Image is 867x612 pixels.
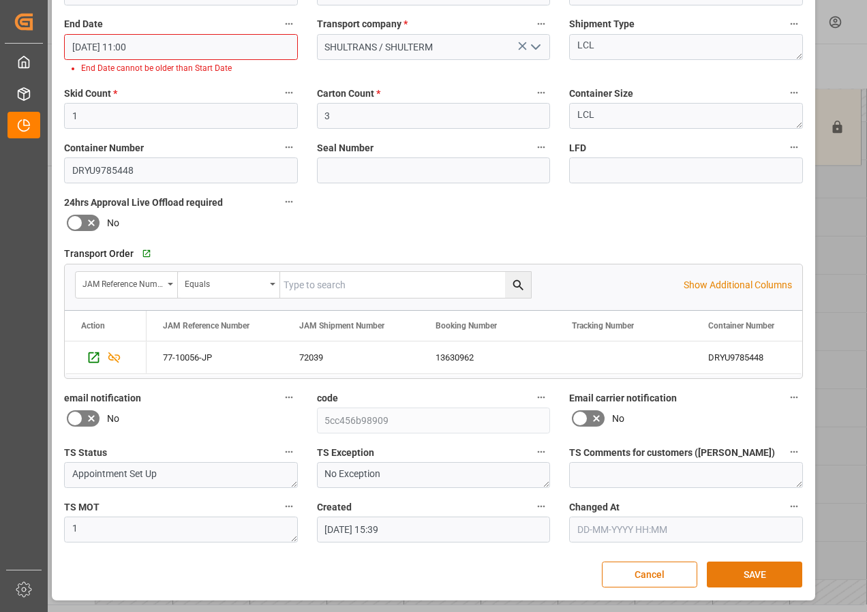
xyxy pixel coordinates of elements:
span: code [317,391,338,406]
button: code [532,388,550,406]
span: Carton Count [317,87,380,101]
span: LFD [569,141,586,155]
span: email notification [64,391,141,406]
span: Container Number [708,321,774,331]
textarea: LCL [569,34,803,60]
button: Skid Count * [280,84,298,102]
div: Press SPACE to select this row. [65,341,147,374]
button: email notification [280,388,298,406]
textarea: LCL [569,103,803,129]
span: Container Size [569,87,633,101]
div: JAM Reference Number [82,275,163,290]
input: DD-MM-YYYY HH:MM [317,517,551,542]
div: 13630962 [419,341,556,373]
button: End Date [280,15,298,33]
button: open menu [178,272,280,298]
span: End Date [64,17,103,31]
div: 72039 [283,341,419,373]
span: TS Status [64,446,107,460]
input: DD-MM-YYYY HH:MM [64,34,298,60]
span: Email carrier notification [569,391,677,406]
textarea: Appointment Set Up [64,462,298,488]
button: open menu [525,37,545,58]
button: TS Status [280,443,298,461]
li: End Date cannot be older than Start Date [81,62,286,74]
span: Tracking Number [572,321,634,331]
button: SAVE [707,562,802,587]
span: No [107,216,119,230]
span: TS MOT [64,500,100,515]
span: TS Comments for customers ([PERSON_NAME]) [569,446,775,460]
span: Changed At [569,500,620,515]
button: TS MOT [280,498,298,515]
p: Show Additional Columns [684,278,792,292]
span: Booking Number [436,321,497,331]
button: Created [532,498,550,515]
button: TS Comments for customers ([PERSON_NAME]) [785,443,803,461]
button: Transport company * [532,15,550,33]
button: Changed At [785,498,803,515]
span: No [107,412,119,426]
button: Cancel [602,562,697,587]
button: TS Exception [532,443,550,461]
span: Skid Count [64,87,117,101]
button: 24hrs Approval Live Offload required [280,193,298,211]
button: Email carrier notification [785,388,803,406]
button: Container Number [280,138,298,156]
span: JAM Reference Number [163,321,249,331]
span: Transport company [317,17,408,31]
span: No [612,412,624,426]
span: Shipment Type [569,17,635,31]
button: LFD [785,138,803,156]
input: DD-MM-YYYY HH:MM [569,517,803,542]
button: Container Size [785,84,803,102]
div: 77-10056-JP [147,341,283,373]
button: open menu [76,272,178,298]
button: Seal Number [532,138,550,156]
span: JAM Shipment Number [299,321,384,331]
span: 24hrs Approval Live Offload required [64,196,223,210]
span: Container Number [64,141,144,155]
textarea: No Exception [317,462,551,488]
div: Equals [185,275,265,290]
input: Type to search [280,272,531,298]
button: search button [505,272,531,298]
button: Carton Count * [532,84,550,102]
button: Shipment Type [785,15,803,33]
div: Action [81,321,105,331]
span: Transport Order [64,247,134,261]
div: DRYU9785448 [692,341,828,373]
span: TS Exception [317,446,374,460]
span: Seal Number [317,141,374,155]
span: Created [317,500,352,515]
textarea: 1 [64,517,298,542]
